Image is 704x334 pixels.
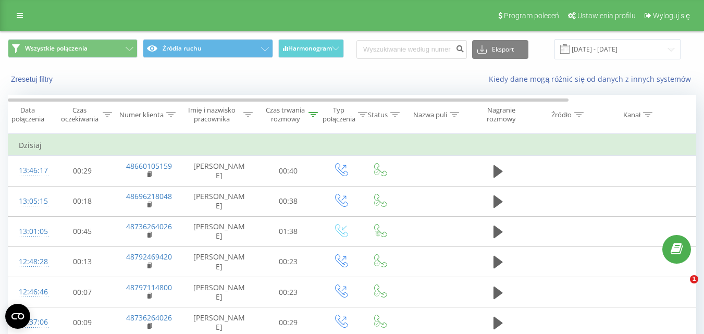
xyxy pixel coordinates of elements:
[59,106,100,123] div: Czas oczekiwania
[19,252,40,272] div: 12:48:28
[50,246,115,277] td: 00:13
[50,216,115,246] td: 00:45
[669,275,694,300] iframe: Intercom live chat
[183,156,256,186] td: [PERSON_NAME]
[690,275,698,283] span: 1
[50,277,115,307] td: 00:07
[256,156,321,186] td: 00:40
[413,110,447,119] div: Nazwa puli
[278,39,344,58] button: Harmonogram
[183,106,241,123] div: Imię i nazwisko pracownika
[8,39,138,58] button: Wszystkie połączenia
[472,40,528,59] button: Eksport
[256,186,321,216] td: 00:38
[265,106,306,123] div: Czas trwania rozmowy
[126,252,172,262] a: 48792469420
[183,246,256,277] td: [PERSON_NAME]
[489,74,696,84] a: Kiedy dane mogą różnić się od danych z innych systemów
[126,282,172,292] a: 48797114800
[19,312,40,332] div: 12:37:06
[50,186,115,216] td: 00:18
[183,186,256,216] td: [PERSON_NAME]
[126,191,172,201] a: 48696218048
[476,106,526,123] div: Nagranie rozmowy
[504,11,559,20] span: Program poleceń
[119,110,164,119] div: Numer klienta
[5,304,30,329] button: Open CMP widget
[653,11,690,20] span: Wyloguj się
[8,75,58,84] button: Zresetuj filtry
[143,39,273,58] button: Źródła ruchu
[368,110,388,119] div: Status
[288,45,332,52] span: Harmonogram
[8,106,47,123] div: Data połączenia
[126,161,172,171] a: 48660105159
[19,282,40,302] div: 12:46:46
[126,313,172,323] a: 48736264026
[623,110,640,119] div: Kanał
[256,246,321,277] td: 00:23
[126,221,172,231] a: 48736264026
[50,156,115,186] td: 00:29
[356,40,467,59] input: Wyszukiwanie według numeru
[19,191,40,212] div: 13:05:15
[25,44,88,53] span: Wszystkie połączenia
[19,221,40,242] div: 13:01:05
[19,160,40,181] div: 13:46:17
[183,277,256,307] td: [PERSON_NAME]
[256,277,321,307] td: 00:23
[577,11,636,20] span: Ustawienia profilu
[551,110,572,119] div: Źródło
[256,216,321,246] td: 01:38
[183,216,256,246] td: [PERSON_NAME]
[323,106,355,123] div: Typ połączenia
